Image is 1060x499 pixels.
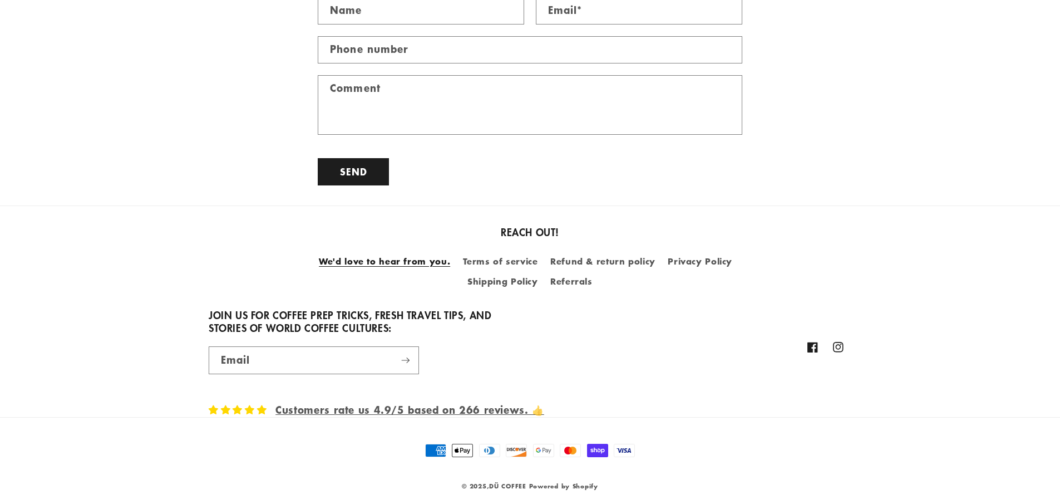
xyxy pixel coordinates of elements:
a: DÜ COFFEE [489,481,526,491]
a: Privacy Policy [668,251,732,271]
a: Terms of service [463,251,538,271]
button: Subscribe [393,346,418,374]
a: Shipping Policy [467,271,538,291]
a: Powered by Shopify [529,481,598,491]
a: Refund & return policy [550,251,655,271]
input: Phone number [318,37,741,63]
a: Customers rate us 4.9/5 based on 266 reviews. 👍 [209,403,851,417]
h2: REACH OUT! [308,226,752,239]
small: © 2025, [462,481,526,491]
h2: JOIN US FOR COFFEE PREP TRICKS, FRESH TRAVEL TIPS, AND STORIES OF WORLD COFFEE CULTURES: [209,309,530,335]
a: We'd love to hear from you. [319,254,450,271]
a: Referrals [550,271,593,291]
input: Email [209,347,418,373]
button: Send [318,158,389,185]
a: Customers rate us 4.9/5 based on 266 reviews. 👍 [275,403,544,417]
